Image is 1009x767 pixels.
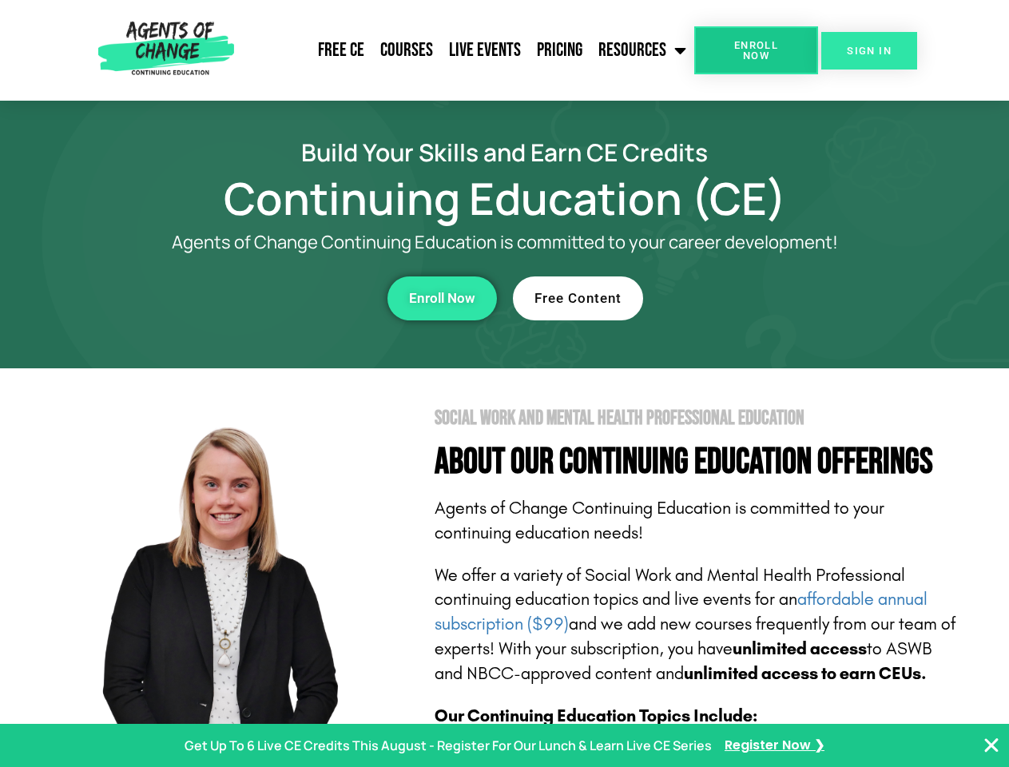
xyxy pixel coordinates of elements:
a: Enroll Now [694,26,818,74]
a: Free CE [310,30,372,70]
span: SIGN IN [847,46,892,56]
a: Pricing [529,30,590,70]
button: Close Banner [982,736,1001,755]
a: Enroll Now [387,276,497,320]
span: Enroll Now [720,40,793,61]
span: Agents of Change Continuing Education is committed to your continuing education needs! [435,498,884,543]
h4: About Our Continuing Education Offerings [435,444,960,480]
p: Get Up To 6 Live CE Credits This August - Register For Our Lunch & Learn Live CE Series [185,734,712,757]
b: unlimited access to earn CEUs. [684,663,927,684]
p: Agents of Change Continuing Education is committed to your career development! [113,232,896,252]
b: Our Continuing Education Topics Include: [435,705,757,726]
p: We offer a variety of Social Work and Mental Health Professional continuing education topics and ... [435,563,960,686]
a: SIGN IN [821,32,917,70]
a: Register Now ❯ [725,734,824,757]
h2: Build Your Skills and Earn CE Credits [50,141,960,164]
a: Courses [372,30,441,70]
b: unlimited access [733,638,867,659]
h2: Social Work and Mental Health Professional Education [435,408,960,428]
a: Resources [590,30,694,70]
span: Enroll Now [409,292,475,305]
span: Free Content [534,292,622,305]
h1: Continuing Education (CE) [50,180,960,217]
a: Live Events [441,30,529,70]
nav: Menu [240,30,694,70]
a: Free Content [513,276,643,320]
